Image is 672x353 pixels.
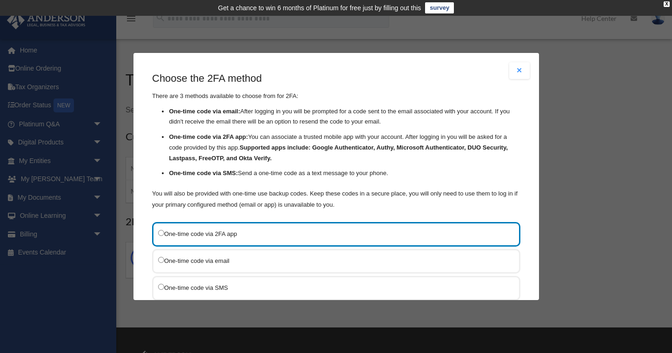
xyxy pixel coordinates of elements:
strong: One-time code via email: [169,108,240,115]
input: One-time code via SMS [158,284,164,290]
strong: One-time code via 2FA app: [169,133,248,140]
li: After logging in you will be prompted for a code sent to the email associated with your account. ... [169,106,520,128]
div: Get a chance to win 6 months of Platinum for free just by filling out this [218,2,421,13]
strong: One-time code via SMS: [169,170,238,176]
p: You will also be provided with one-time use backup codes. Keep these codes in a secure place, you... [152,188,520,210]
strong: Supported apps include: Google Authenticator, Authy, Microsoft Authenticator, DUO Security, Lastp... [169,144,507,162]
li: Send a one-time code as a text message to your phone. [169,168,520,179]
li: You can associate a trusted mobile app with your account. After logging in you will be asked for ... [169,132,520,163]
div: There are 3 methods available to choose from for 2FA: [152,72,520,210]
label: One-time code via 2FA app [158,228,505,240]
label: One-time code via email [158,255,505,267]
input: One-time code via 2FA app [158,230,164,236]
h3: Choose the 2FA method [152,72,520,86]
div: close [664,1,670,7]
button: Close modal [509,62,530,79]
label: One-time code via SMS [158,282,505,294]
a: survey [425,2,454,13]
input: One-time code via email [158,257,164,263]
